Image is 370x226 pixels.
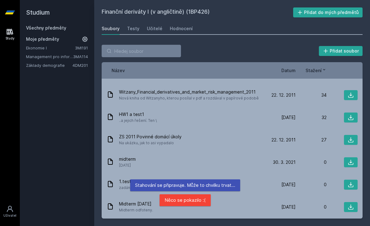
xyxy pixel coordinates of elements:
[281,182,296,188] span: [DATE]
[281,67,296,74] button: Datum
[26,45,75,51] a: Ekonomie I
[119,156,136,162] span: midterm
[119,89,259,95] span: Witzany_Financial_derivatives_and_market_risk_management_2011
[26,25,66,30] a: Všechny předměty
[271,137,296,143] span: 22. 12. 2011
[26,36,59,42] span: Moje předměty
[293,7,363,17] button: Přidat do mých předmětů
[296,92,327,98] div: 34
[296,114,327,121] div: 32
[3,213,16,218] div: Uživatel
[306,67,322,74] span: Stažení
[102,45,181,57] input: Hledej soubor
[127,22,139,35] a: Testy
[102,7,293,17] h2: Finanční deriváty I (v angličtině) (1BP426)
[296,137,327,143] div: 27
[281,204,296,210] span: [DATE]
[170,25,193,32] div: Hodnocení
[130,179,240,191] div: Stahování se připravuje. Může to chvilku trvat…
[1,202,19,221] a: Uživatel
[119,207,153,213] span: Midterm odfoteny.
[112,67,125,74] button: Název
[147,22,162,35] a: Učitelé
[119,201,153,207] span: Midterm [DATE]
[296,159,327,165] div: 0
[1,25,19,44] a: Study
[319,46,363,56] button: Přidat soubor
[160,194,211,206] div: Něco se pokazilo :(
[271,92,296,98] span: 22. 12. 2011
[119,178,152,185] span: 1.test říjen 2016
[147,25,162,32] div: Učitelé
[119,95,259,101] span: Nová kniha od Witzanyho, kterou posílal v pdf a rozdával v papírové podobě
[296,204,327,210] div: 0
[119,140,182,146] span: Na ukázku, jak to asi vypadalo
[6,36,15,41] div: Study
[296,182,327,188] div: 0
[73,63,88,68] a: 4DM201
[102,25,120,32] div: Soubory
[119,162,136,168] span: [DATE]
[127,25,139,32] div: Testy
[281,114,296,121] span: [DATE]
[306,67,327,74] button: Stažení
[26,53,73,60] a: Management pro informatiky a statistiky
[119,118,157,124] span: ..a jejich řešení. Ten \
[26,62,73,68] a: Základy demografie
[119,134,182,140] span: ZS 2011 Povinné domácí úkoly
[73,54,88,59] a: 3MA114
[119,111,157,118] span: HW1 a test1
[273,159,296,165] span: 30. 3. 2021
[75,45,88,50] a: 3MI191
[119,185,152,191] span: zadání testu
[102,22,120,35] a: Soubory
[170,22,193,35] a: Hodnocení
